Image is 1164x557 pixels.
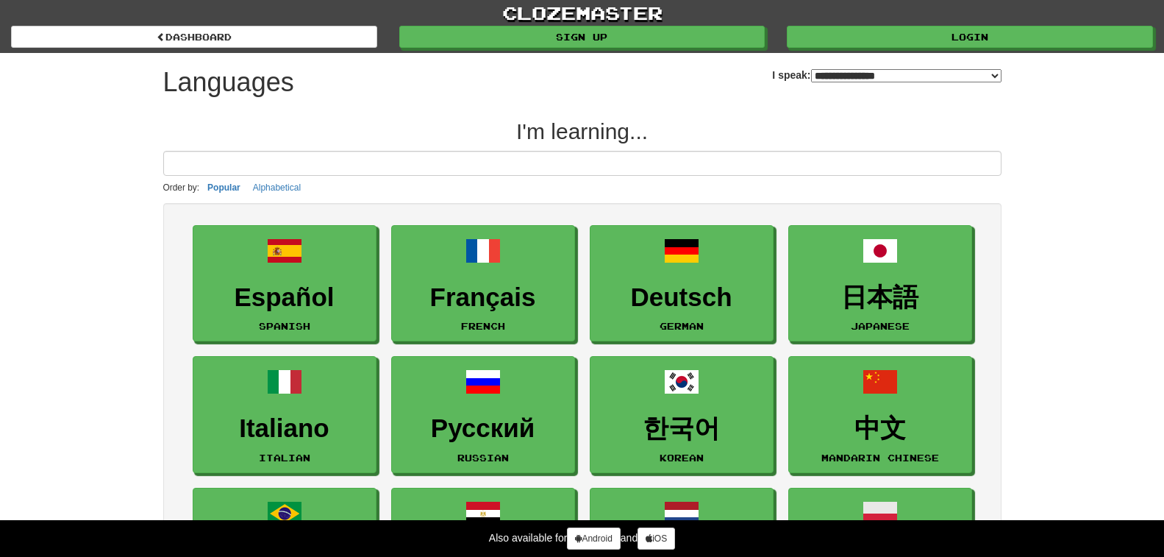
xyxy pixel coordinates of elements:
[788,356,972,473] a: 中文Mandarin Chinese
[201,283,368,312] h3: Español
[598,414,765,443] h3: 한국어
[660,453,704,463] small: Korean
[851,321,910,331] small: Japanese
[787,26,1153,48] a: Login
[788,225,972,342] a: 日本語Japanese
[163,68,294,97] h1: Languages
[399,283,567,312] h3: Français
[796,414,964,443] h3: 中文
[163,119,1001,143] h2: I'm learning...
[11,26,377,48] a: dashboard
[811,69,1001,82] select: I speak:
[567,528,620,550] a: Android
[796,283,964,312] h3: 日本語
[399,414,567,443] h3: Русский
[772,68,1001,82] label: I speak:
[590,356,774,473] a: 한국어Korean
[201,414,368,443] h3: Italiano
[638,528,675,550] a: iOS
[203,180,245,196] button: Popular
[259,321,310,331] small: Spanish
[598,283,765,312] h3: Deutsch
[461,321,505,331] small: French
[193,356,376,473] a: ItalianoItalian
[590,225,774,342] a: DeutschGerman
[821,453,939,463] small: Mandarin Chinese
[259,453,310,463] small: Italian
[391,356,575,473] a: РусскийRussian
[457,453,509,463] small: Russian
[163,182,200,193] small: Order by:
[249,180,305,196] button: Alphabetical
[660,321,704,331] small: German
[391,225,575,342] a: FrançaisFrench
[399,26,765,48] a: Sign up
[193,225,376,342] a: EspañolSpanish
